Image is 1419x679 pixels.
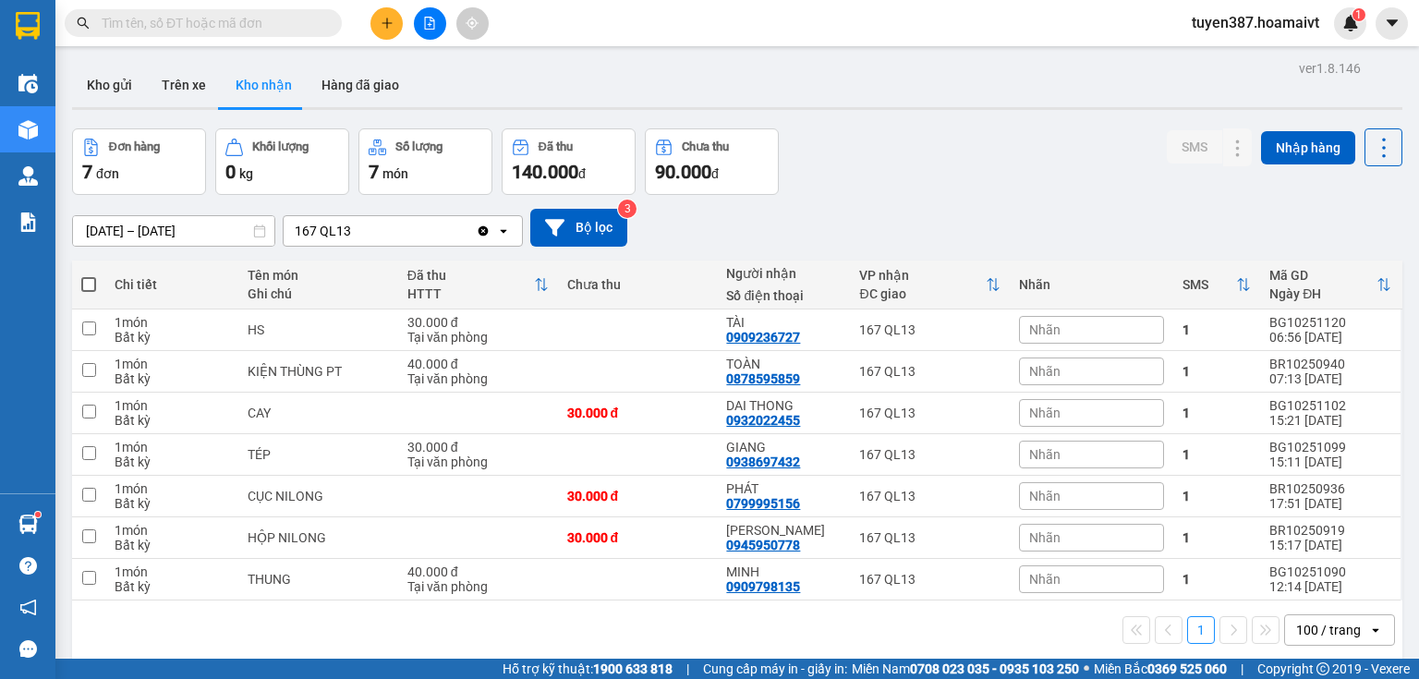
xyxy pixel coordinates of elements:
[1269,564,1391,579] div: BG10251090
[859,322,1001,337] div: 167 QL13
[1182,489,1251,503] div: 1
[407,371,549,386] div: Tại văn phòng
[726,371,800,386] div: 0878595859
[248,572,389,587] div: THUNG
[248,530,389,545] div: HỘP NILONG
[1269,496,1391,511] div: 17:51 [DATE]
[726,288,841,303] div: Số điện thoại
[1269,268,1377,283] div: Mã GD
[496,224,511,238] svg: open
[726,266,841,281] div: Người nhận
[353,222,355,240] input: Selected 167 QL13.
[512,161,578,183] span: 140.000
[115,523,229,538] div: 1 món
[248,286,389,301] div: Ghi chú
[1261,131,1355,164] button: Nhập hàng
[645,128,779,195] button: Chưa thu90.000đ
[567,530,709,545] div: 30.000 đ
[248,406,389,420] div: CAY
[147,63,221,107] button: Trên xe
[1384,15,1401,31] span: caret-down
[682,140,729,153] div: Chưa thu
[1029,572,1061,587] span: Nhãn
[18,515,38,534] img: warehouse-icon
[248,364,389,379] div: KIỆN THÙNG PT
[398,261,558,309] th: Toggle SortBy
[1376,7,1408,40] button: caret-down
[115,455,229,469] div: Bất kỳ
[859,406,1001,420] div: 167 QL13
[859,286,986,301] div: ĐC giao
[476,224,491,238] svg: Clear value
[1299,58,1361,79] div: ver 1.8.146
[1269,455,1391,469] div: 15:11 [DATE]
[72,63,147,107] button: Kho gửi
[1269,440,1391,455] div: BG10251099
[1182,447,1251,462] div: 1
[407,286,534,301] div: HTTT
[1029,406,1061,420] span: Nhãn
[407,357,549,371] div: 40.000 đ
[1269,579,1391,594] div: 12:14 [DATE]
[1316,662,1329,675] span: copyright
[115,579,229,594] div: Bất kỳ
[1029,364,1061,379] span: Nhãn
[726,315,841,330] div: TÀI
[686,659,689,679] span: |
[1269,315,1391,330] div: BG10251120
[414,7,446,40] button: file-add
[618,200,637,218] sup: 3
[407,315,549,330] div: 30.000 đ
[248,489,389,503] div: CỤC NILONG
[703,659,847,679] span: Cung cấp máy in - giấy in:
[115,496,229,511] div: Bất kỳ
[726,579,800,594] div: 0909798135
[466,17,479,30] span: aim
[1269,523,1391,538] div: BR10250919
[115,481,229,496] div: 1 món
[859,489,1001,503] div: 167 QL13
[530,209,627,247] button: Bộ lọc
[726,330,800,345] div: 0909236727
[73,216,274,246] input: Select a date range.
[859,530,1001,545] div: 167 QL13
[16,12,40,40] img: logo-vxr
[567,277,709,292] div: Chưa thu
[726,398,841,413] div: DAI THONG
[96,166,119,181] span: đơn
[1019,277,1164,292] div: Nhãn
[1342,15,1359,31] img: icon-new-feature
[115,440,229,455] div: 1 món
[502,128,636,195] button: Đã thu140.000đ
[109,140,160,153] div: Đơn hàng
[1029,322,1061,337] span: Nhãn
[1187,616,1215,644] button: 1
[726,440,841,455] div: GIANG
[567,406,709,420] div: 30.000 đ
[248,447,389,462] div: TÉP
[407,579,549,594] div: Tại văn phòng
[295,222,351,240] div: 167 QL13
[115,538,229,552] div: Bất kỳ
[221,63,307,107] button: Kho nhận
[382,166,408,181] span: món
[726,538,800,552] div: 0945950778
[456,7,489,40] button: aim
[252,140,309,153] div: Khối lượng
[1269,398,1391,413] div: BG10251102
[1182,277,1236,292] div: SMS
[1182,530,1251,545] div: 1
[18,212,38,232] img: solution-icon
[655,161,711,183] span: 90.000
[1352,8,1365,21] sup: 1
[18,74,38,93] img: warehouse-icon
[115,398,229,413] div: 1 món
[115,371,229,386] div: Bất kỳ
[1029,447,1061,462] span: Nhãn
[503,659,673,679] span: Hỗ trợ kỹ thuật:
[1029,489,1061,503] span: Nhãn
[859,364,1001,379] div: 167 QL13
[18,166,38,186] img: warehouse-icon
[19,640,37,658] span: message
[239,166,253,181] span: kg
